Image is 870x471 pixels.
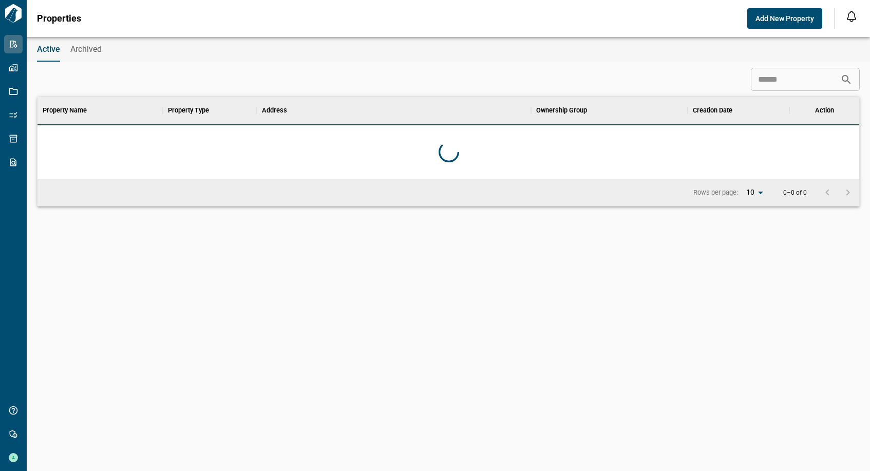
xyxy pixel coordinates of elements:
[688,96,789,125] div: Creation Date
[531,96,688,125] div: Ownership Group
[37,44,60,54] span: Active
[747,8,822,29] button: Add New Property
[70,44,102,54] span: Archived
[163,96,257,125] div: Property Type
[536,96,587,125] div: Ownership Group
[693,188,738,197] p: Rows per page:
[789,96,860,125] div: Action
[37,96,163,125] div: Property Name
[43,96,87,125] div: Property Name
[257,96,531,125] div: Address
[783,190,807,196] p: 0–0 of 0
[755,13,814,24] span: Add New Property
[37,13,81,24] span: Properties
[843,8,860,25] button: Open notification feed
[27,37,870,62] div: base tabs
[262,96,287,125] div: Address
[742,185,767,200] div: 10
[815,96,834,125] div: Action
[693,96,732,125] div: Creation Date
[168,96,209,125] div: Property Type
